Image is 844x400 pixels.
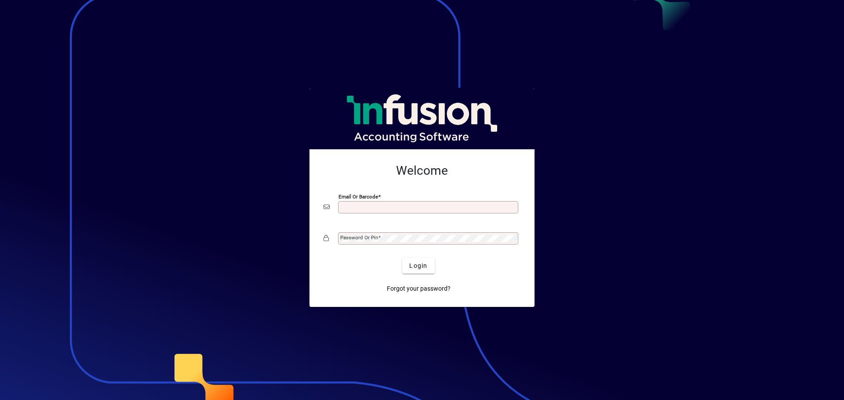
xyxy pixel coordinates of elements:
[387,284,451,293] span: Forgot your password?
[383,281,454,296] a: Forgot your password?
[338,194,378,200] mat-label: Email or Barcode
[324,163,520,178] h2: Welcome
[409,261,427,270] span: Login
[402,258,434,274] button: Login
[340,234,378,241] mat-label: Password or Pin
